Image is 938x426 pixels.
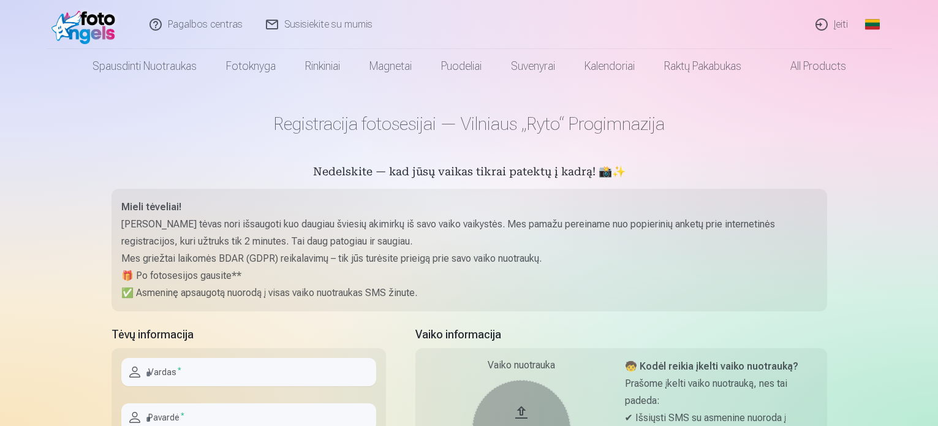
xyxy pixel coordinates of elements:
a: Rinkiniai [290,49,355,83]
strong: 🧒 Kodėl reikia įkelti vaiko nuotrauką? [625,360,798,372]
h5: Vaiko informacija [415,326,827,343]
a: Puodeliai [426,49,496,83]
a: Raktų pakabukas [649,49,756,83]
h5: Nedelskite — kad jūsų vaikas tikrai patektų į kadrą! 📸✨ [112,164,827,181]
a: Spausdinti nuotraukas [78,49,211,83]
p: Prašome įkelti vaiko nuotrauką, nes tai padeda: [625,375,817,409]
a: All products [756,49,861,83]
a: Suvenyrai [496,49,570,83]
h5: Tėvų informacija [112,326,386,343]
strong: Mieli tėveliai! [121,201,181,213]
a: Kalendoriai [570,49,649,83]
p: Mes griežtai laikomės BDAR (GDPR) reikalavimų – tik jūs turėsite prieigą prie savo vaiko nuotraukų. [121,250,817,267]
p: ✅ Asmeninę apsaugotą nuorodą į visas vaiko nuotraukas SMS žinute. [121,284,817,302]
a: Fotoknyga [211,49,290,83]
p: [PERSON_NAME] tėvas nori išsaugoti kuo daugiau šviesių akimirkų iš savo vaiko vaikystės. Mes pama... [121,216,817,250]
a: Magnetai [355,49,426,83]
h1: Registracija fotosesijai — Vilniaus „Ryto“ Progimnazija [112,113,827,135]
img: /fa2 [51,5,122,44]
div: Vaiko nuotrauka [425,358,618,373]
p: 🎁 Po fotosesijos gausite** [121,267,817,284]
